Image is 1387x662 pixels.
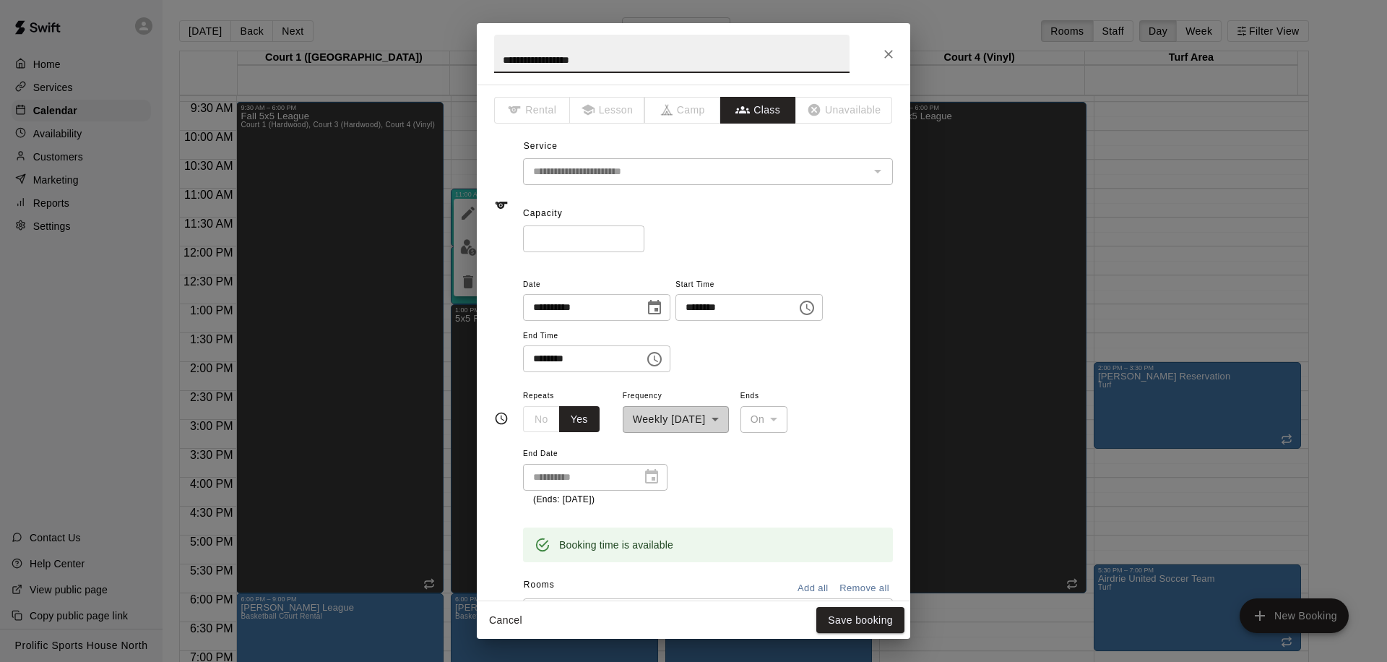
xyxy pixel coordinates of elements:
span: Start Time [675,275,823,295]
span: Frequency [623,387,729,406]
span: Capacity [523,208,563,218]
span: Service [524,141,558,151]
span: End Time [523,327,670,346]
span: The type of an existing booking cannot be changed [494,97,570,124]
button: Choose time, selected time is 12:00 PM [640,345,669,374]
span: Ends [740,387,788,406]
div: The service of an existing booking cannot be changed [523,158,893,185]
button: Close [876,41,902,67]
span: End Date [523,444,667,464]
p: (Ends: [DATE]) [533,493,657,507]
div: On [740,406,788,433]
span: The type of an existing booking cannot be changed [796,97,893,124]
span: The type of an existing booking cannot be changed [645,97,721,124]
button: Cancel [483,607,529,634]
span: Rooms [524,580,555,590]
span: Date [523,275,670,295]
svg: Service [494,198,509,212]
button: Choose date, selected date is Nov 2, 2025 [640,293,669,322]
button: Choose time, selected time is 11:00 AM [792,293,821,322]
svg: Timing [494,411,509,426]
button: Add all [790,577,836,600]
span: Repeats [523,387,611,406]
button: Class [720,97,796,124]
button: Yes [559,406,600,433]
button: Save booking [816,607,904,634]
span: The type of an existing booking cannot be changed [570,97,646,124]
button: Remove all [836,577,893,600]
div: Booking time is available [559,532,673,558]
div: outlined button group [523,406,600,433]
